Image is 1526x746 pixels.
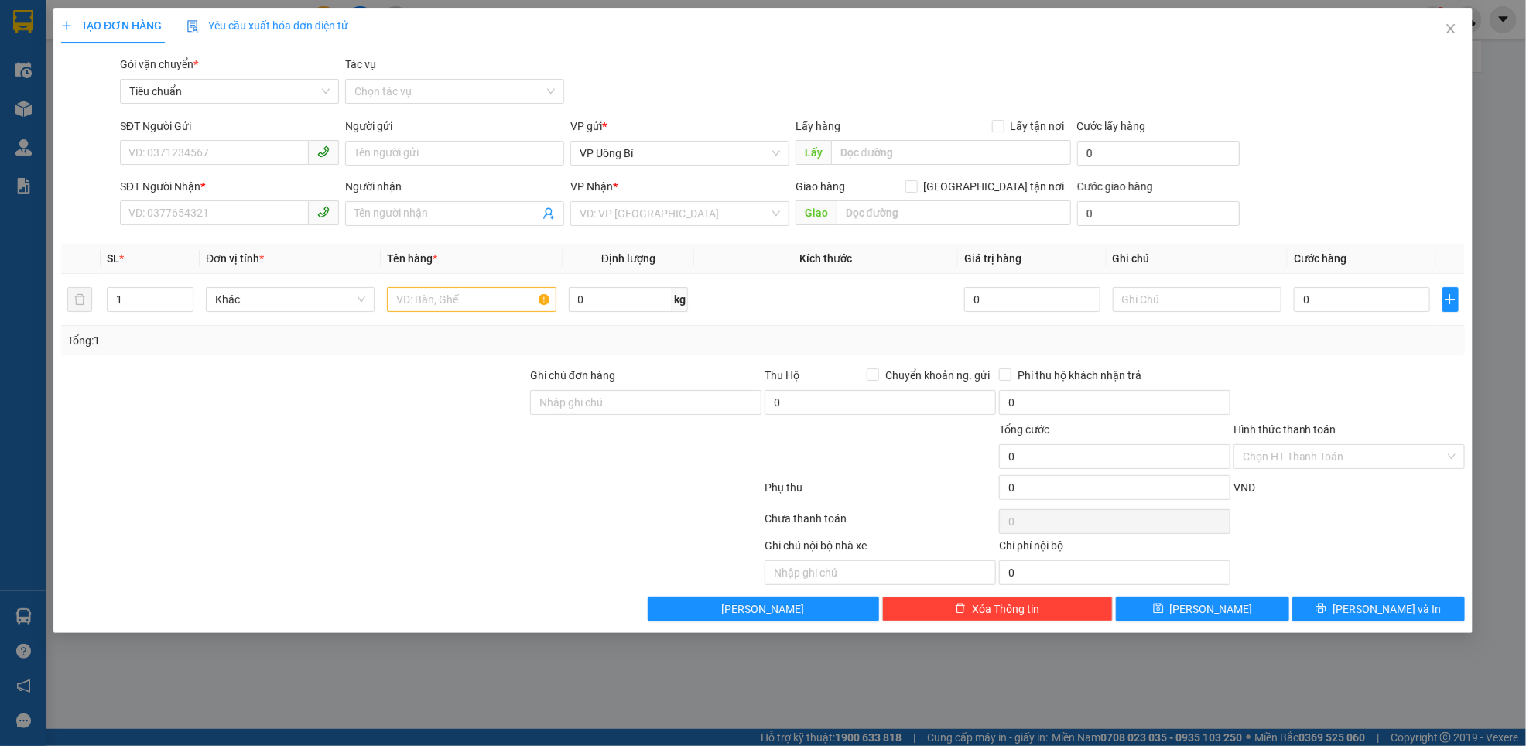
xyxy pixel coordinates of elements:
[1077,201,1240,226] input: Cước giao hàng
[1011,367,1148,384] span: Phí thu hộ khách nhận trả
[129,80,330,103] span: Tiêu chuẩn
[1443,293,1458,306] span: plus
[765,537,996,560] div: Ghi chú nội bộ nhà xe
[61,20,72,31] span: plus
[800,252,853,265] span: Kích thước
[796,180,845,193] span: Giao hàng
[345,118,564,135] div: Người gửi
[964,287,1100,312] input: 0
[765,560,996,585] input: Nhập ghi chú
[530,369,615,382] label: Ghi chú đơn hàng
[1333,601,1441,618] span: [PERSON_NAME] và In
[831,140,1071,165] input: Dọc đường
[648,597,879,621] button: [PERSON_NAME]
[1153,603,1164,615] span: save
[345,178,564,195] div: Người nhận
[120,178,339,195] div: SĐT Người Nhận
[317,206,330,218] span: phone
[580,142,780,165] span: VP Uông Bí
[1117,597,1289,621] button: save[PERSON_NAME]
[120,118,339,135] div: SĐT Người Gửi
[879,367,996,384] span: Chuyển khoản ng. gửi
[570,118,789,135] div: VP gửi
[317,145,330,158] span: phone
[542,207,555,220] span: user-add
[964,252,1021,265] span: Giá trị hàng
[1429,8,1473,51] button: Close
[763,479,997,506] div: Phụ thu
[107,252,119,265] span: SL
[601,252,655,265] span: Định lượng
[387,252,437,265] span: Tên hàng
[1107,244,1288,274] th: Ghi chú
[765,369,799,382] span: Thu Hộ
[918,178,1071,195] span: [GEOGRAPHIC_DATA] tận nơi
[186,20,199,33] img: icon
[570,180,613,193] span: VP Nhận
[61,19,162,32] span: TẠO ĐƠN HÀNG
[956,603,967,615] span: delete
[796,120,840,132] span: Lấy hàng
[999,537,1230,560] div: Chi phí nội bộ
[1316,603,1326,615] span: printer
[1442,287,1459,312] button: plus
[999,423,1049,436] span: Tổng cước
[120,58,198,70] span: Gói vận chuyển
[796,140,831,165] span: Lấy
[215,288,365,311] span: Khác
[1445,22,1457,35] span: close
[1294,252,1346,265] span: Cước hàng
[722,601,805,618] span: [PERSON_NAME]
[796,200,837,225] span: Giao
[387,287,556,312] input: VD: Bàn, Ghế
[1004,118,1071,135] span: Lấy tận nơi
[206,252,264,265] span: Đơn vị tính
[1113,287,1281,312] input: Ghi Chú
[973,601,1040,618] span: Xóa Thông tin
[1292,597,1465,621] button: printer[PERSON_NAME] và In
[1170,601,1253,618] span: [PERSON_NAME]
[763,510,997,537] div: Chưa thanh toán
[1077,141,1240,166] input: Cước lấy hàng
[882,597,1114,621] button: deleteXóa Thông tin
[186,19,348,32] span: Yêu cầu xuất hóa đơn điện tử
[672,287,688,312] span: kg
[1077,180,1153,193] label: Cước giao hàng
[530,390,761,415] input: Ghi chú đơn hàng
[837,200,1071,225] input: Dọc đường
[1077,120,1146,132] label: Cước lấy hàng
[1233,481,1255,494] span: VND
[345,58,376,70] label: Tác vụ
[67,332,589,349] div: Tổng: 1
[1233,423,1336,436] label: Hình thức thanh toán
[67,287,92,312] button: delete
